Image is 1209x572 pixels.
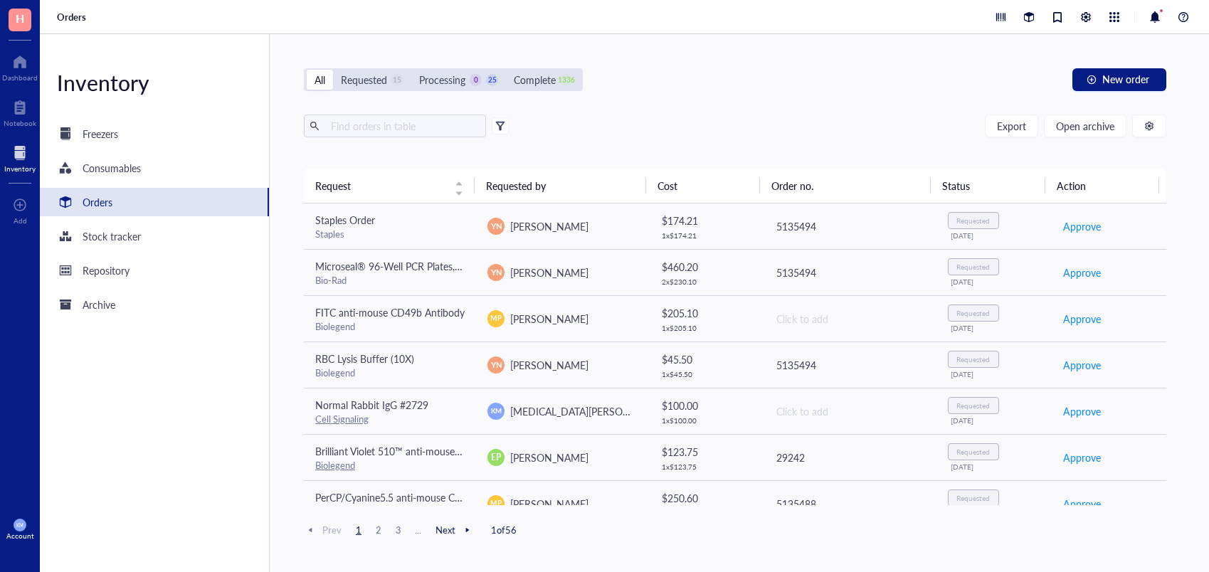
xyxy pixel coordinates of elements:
td: 5135494 [764,341,936,388]
span: FITC anti-mouse CD49b Antibody [315,305,465,319]
span: [PERSON_NAME] [510,358,588,372]
span: Request [315,178,446,194]
button: Approve [1062,307,1102,330]
th: Requested by [475,169,645,203]
div: 5135494 [776,218,924,234]
div: 1 x $ 45.50 [662,370,753,378]
div: $ 45.50 [662,351,753,367]
button: Approve [1062,215,1102,238]
div: Click to add [776,403,924,419]
span: Approve [1063,450,1101,465]
button: Approve [1062,492,1102,515]
td: Click to add [764,295,936,341]
span: YN [490,220,502,232]
span: Open archive [1056,120,1114,132]
div: Orders [83,194,112,210]
a: Inventory [4,142,36,173]
div: Click to add [776,311,924,327]
div: segmented control [304,68,583,91]
div: 0 [470,74,482,86]
td: 5135494 [764,249,936,295]
span: YN [490,359,502,371]
a: Orders [40,188,269,216]
span: Export [997,120,1026,132]
div: $ 460.20 [662,259,753,275]
span: Approve [1063,311,1101,327]
div: Inventory [4,164,36,173]
span: ... [410,524,427,536]
span: 3 [390,524,407,536]
a: Dashboard [2,51,38,82]
div: Requested [956,309,990,317]
th: Cost [646,169,760,203]
div: Add [14,216,27,225]
div: $ 250.60 [662,490,753,506]
div: [DATE] [951,462,1040,471]
td: 29242 [764,434,936,480]
span: Approve [1063,496,1101,512]
div: 1 x $ 100.00 [662,416,753,425]
div: Notebook [4,119,36,127]
span: [PERSON_NAME] [510,497,588,511]
span: [PERSON_NAME] [510,450,588,465]
span: Staples Order [315,213,375,227]
div: 5135488 [776,496,924,512]
div: 5135494 [776,265,924,280]
span: RBC Lysis Buffer (10X) [315,351,414,366]
span: New order [1102,73,1149,85]
button: Approve [1062,261,1102,284]
span: MP [491,498,502,509]
span: KM [16,522,23,528]
div: Requested [956,263,990,271]
a: Orders [57,11,89,23]
a: Freezers [40,120,269,148]
div: Bio-Rad [315,274,465,287]
span: 2 [370,524,387,536]
th: Request [304,169,475,203]
div: [DATE] [951,231,1040,240]
span: Microseal® 96-Well PCR Plates, low profile, skirted, clear #MSP9601 [315,259,616,273]
span: [PERSON_NAME] [510,219,588,233]
div: 1 x $ 205.10 [662,324,753,332]
div: Requested [956,447,990,456]
span: Approve [1063,265,1101,280]
a: Archive [40,290,269,319]
span: YN [490,266,502,278]
span: 1 [350,524,367,536]
span: MP [491,313,502,324]
div: Requested [956,355,990,364]
div: 29242 [776,450,924,465]
div: Complete [514,72,556,88]
div: Biolegend [315,366,465,379]
div: Account [6,531,34,540]
div: Stock tracker [83,228,141,244]
input: Find orders in table [325,115,480,137]
div: $ 100.00 [662,398,753,413]
span: Normal Rabbit IgG #2729 [315,398,428,412]
span: Approve [1063,218,1101,234]
div: Archive [83,297,115,312]
span: KM [491,406,502,415]
td: Click to add [764,388,936,434]
button: Approve [1062,354,1102,376]
div: $ 174.21 [662,213,753,228]
div: 15 [391,74,403,86]
div: Inventory [40,68,269,97]
div: Biolegend [315,320,465,333]
span: Brilliant Violet 510™ anti-mouse CD117 (c-kit) Antibody [315,444,560,458]
button: Export [985,115,1038,137]
td: 5135488 [764,480,936,526]
div: Repository [83,263,130,278]
div: 2 x $ 230.10 [662,277,753,286]
a: Repository [40,256,269,285]
span: H [16,9,24,27]
div: Consumables [83,160,141,176]
th: Order no. [760,169,931,203]
div: Staples [315,228,465,240]
span: [PERSON_NAME] [510,312,588,326]
a: Notebook [4,96,36,127]
span: Approve [1063,403,1101,419]
div: $ 205.10 [662,305,753,321]
th: Action [1045,169,1159,203]
div: [DATE] [951,416,1040,425]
